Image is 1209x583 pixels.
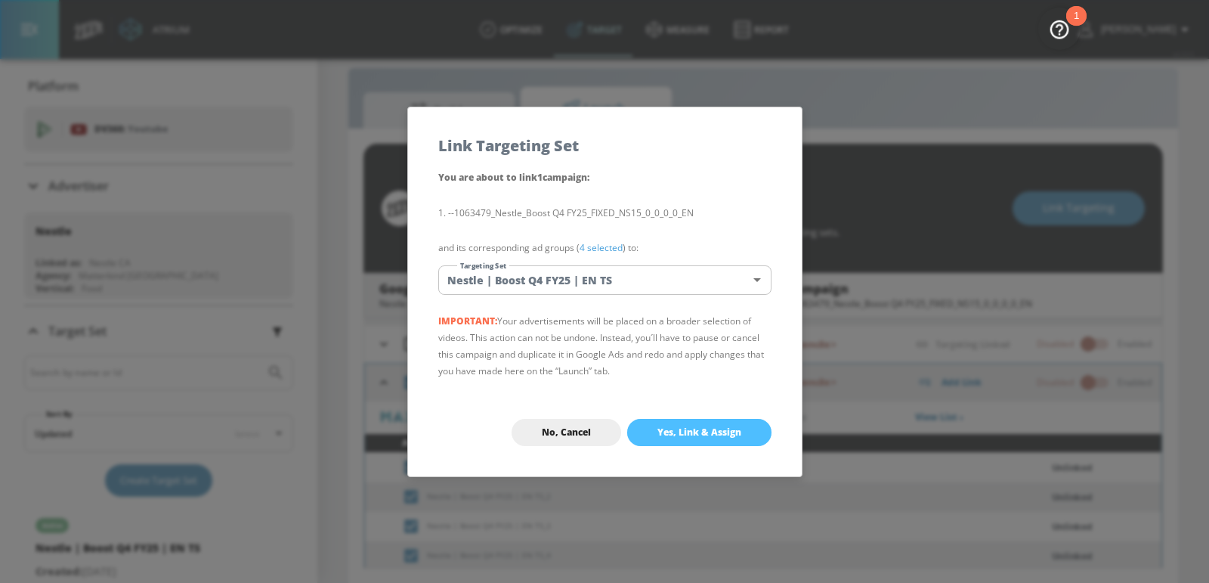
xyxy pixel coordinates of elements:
[438,315,497,327] span: IMPORTANT:
[657,426,741,439] span: Yes, Link & Assign
[580,241,623,254] a: 4 selected
[512,419,621,446] button: No, Cancel
[1074,16,1079,36] div: 1
[438,169,771,187] p: You are about to link 1 campaign :
[438,240,771,256] p: and its corresponding ad groups ( ) to:
[542,426,591,439] span: No, Cancel
[438,313,771,380] p: Your advertisements will be placed on a broader selection of videos. This action can not be undon...
[438,265,771,295] div: Nestle | Boost Q4 FY25 | EN TS
[438,205,771,222] li: --1063479_Nestle_Boost Q4 FY25_FIXED_NS15_0_0_0_0_EN
[438,138,579,154] h5: Link Targeting Set
[1038,8,1081,50] button: Open Resource Center, 1 new notification
[627,419,771,446] button: Yes, Link & Assign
